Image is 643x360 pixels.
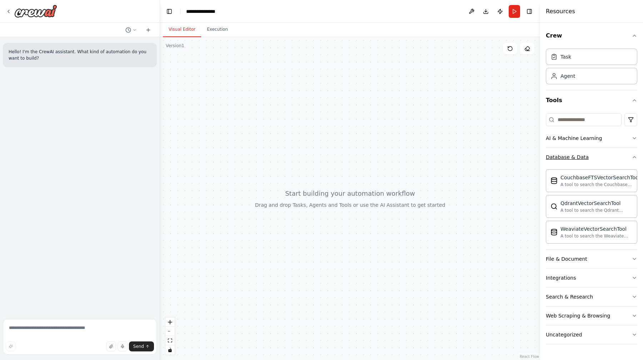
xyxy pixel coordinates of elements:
[546,325,637,344] button: Uncategorized
[546,331,582,338] div: Uncategorized
[201,22,234,37] button: Execution
[520,355,539,359] a: React Flow attribution
[118,341,128,351] button: Click to speak your automation idea
[9,49,151,61] p: Hello! I'm the CrewAI assistant. What kind of automation do you want to build?
[6,341,16,351] button: Improve this prompt
[546,129,637,147] button: AI & Machine Learning
[546,306,637,325] button: Web Scraping & Browsing
[165,317,175,355] div: React Flow controls
[546,110,637,350] div: Tools
[546,148,637,166] button: Database & Data
[129,341,154,351] button: Send
[165,327,175,336] button: zoom out
[560,72,575,80] div: Agent
[133,344,144,349] span: Send
[560,182,640,187] div: A tool to search the Couchbase database for relevant information on internal documents.
[546,166,637,249] div: Database & Data
[546,26,637,46] button: Crew
[165,336,175,345] button: fit view
[560,207,633,213] div: A tool to search the Qdrant database for relevant information on internal documents.
[165,317,175,327] button: zoom in
[560,53,571,60] div: Task
[186,8,223,15] nav: breadcrumb
[546,154,589,161] div: Database & Data
[546,255,587,262] div: File & Document
[546,312,610,319] div: Web Scraping & Browsing
[546,269,637,287] button: Integrations
[123,26,140,34] button: Switch to previous chat
[546,250,637,268] button: File & Document
[164,6,174,16] button: Hide left sidebar
[546,46,637,90] div: Crew
[560,200,633,207] div: QdrantVectorSearchTool
[560,233,633,239] div: A tool to search the Weaviate database for relevant information on internal documents.
[546,90,637,110] button: Tools
[14,5,57,17] img: Logo
[560,225,633,232] div: WeaviateVectorSearchTool
[546,7,575,16] h4: Resources
[546,287,637,306] button: Search & Research
[546,274,576,281] div: Integrations
[166,43,184,49] div: Version 1
[524,6,534,16] button: Hide right sidebar
[550,203,558,210] img: Qdrantvectorsearchtool
[550,177,558,184] img: Couchbaseftsvectorsearchtool
[546,293,593,300] div: Search & Research
[550,229,558,236] img: Weaviatevectorsearchtool
[165,345,175,355] button: toggle interactivity
[143,26,154,34] button: Start a new chat
[106,341,116,351] button: Upload files
[163,22,201,37] button: Visual Editor
[560,174,640,181] div: CouchbaseFTSVectorSearchTool
[546,135,602,142] div: AI & Machine Learning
